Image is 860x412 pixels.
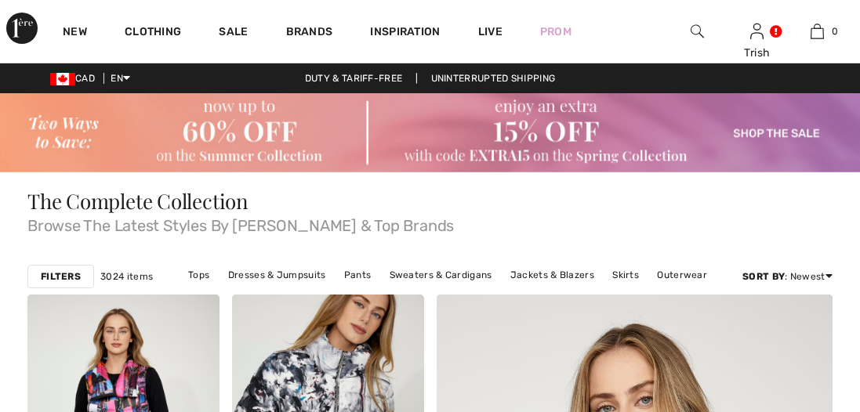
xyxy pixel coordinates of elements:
a: Dresses & Jumpsuits [220,265,334,285]
span: Inspiration [370,25,440,42]
a: Brands [286,25,333,42]
span: 0 [832,24,838,38]
span: EN [111,73,130,84]
a: New [63,25,87,42]
span: CAD [50,73,101,84]
a: Sale [219,25,248,42]
a: Sign In [750,23,764,38]
a: Jackets & Blazers [503,265,602,285]
a: Tops [180,265,217,285]
img: Canadian Dollar [50,73,75,85]
img: search the website [691,22,704,41]
a: Live [478,23,503,40]
img: My Bag [811,22,824,41]
img: 1ère Avenue [6,13,38,44]
a: Skirts [604,265,647,285]
a: Prom [540,23,572,40]
a: 0 [788,22,847,41]
div: Trish [728,45,786,61]
a: Pants [336,265,379,285]
div: : Newest [742,269,833,284]
strong: Sort By [742,271,785,282]
a: Clothing [125,25,181,42]
span: The Complete Collection [27,187,249,215]
a: Outerwear [649,265,715,285]
a: Sweaters & Cardigans [382,265,500,285]
span: 3024 items [100,269,153,284]
img: My Info [750,22,764,41]
strong: Filters [41,269,81,284]
span: Browse The Latest Styles By [PERSON_NAME] & Top Brands [27,211,833,233]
